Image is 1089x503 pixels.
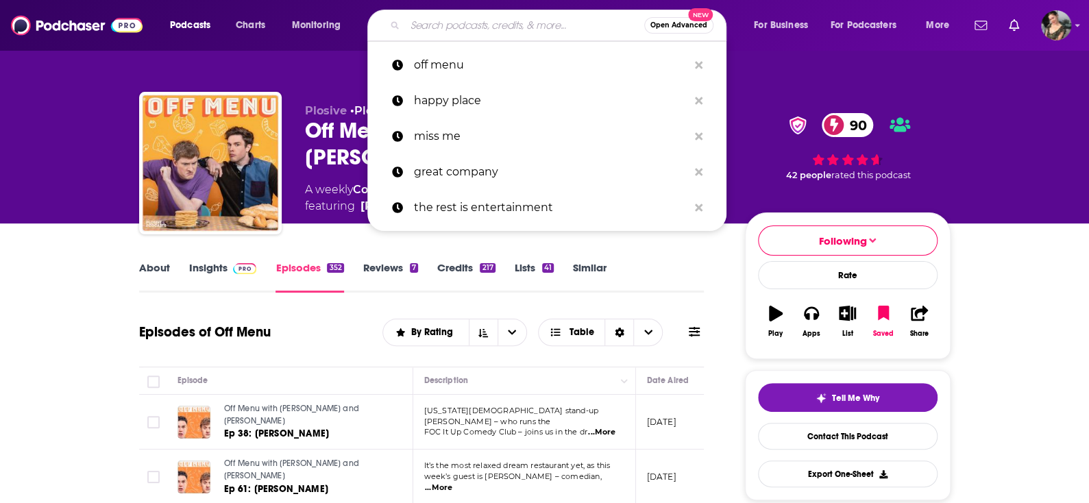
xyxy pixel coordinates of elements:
span: Podcasts [170,16,210,35]
span: featuring [305,198,700,214]
button: open menu [282,14,358,36]
div: Date Aired [647,372,689,389]
span: Ep 61: [PERSON_NAME] [224,483,328,495]
a: Off Menu with Ed Gamble and James Acaster [142,95,279,232]
span: For Podcasters [831,16,896,35]
button: Choose View [538,319,663,346]
a: Credits217 [437,261,495,293]
button: Apps [794,297,829,346]
span: Toggle select row [147,416,160,428]
button: open menu [916,14,966,36]
a: happy place [367,83,726,119]
span: New [688,8,713,21]
a: Ep 38: [PERSON_NAME] [224,427,389,441]
div: Rate [758,261,938,289]
button: open menu [744,14,825,36]
a: Comedy [353,183,400,196]
div: A weekly podcast [305,182,700,214]
a: Similar [573,261,607,293]
div: Play [768,330,783,338]
div: 7 [410,263,418,273]
button: Column Actions [616,373,633,389]
span: It’s the most relaxed dream restaurant yet, as this [424,461,611,470]
span: Monitoring [292,16,341,35]
a: miss me [367,119,726,154]
span: • [350,104,395,117]
span: week’s guest is [PERSON_NAME] – comedian, [424,471,602,481]
span: Charts [236,16,265,35]
span: Off Menu with [PERSON_NAME] and [PERSON_NAME] [224,458,359,480]
div: List [842,330,853,338]
span: Open Advanced [650,22,707,29]
p: off menu [414,47,688,83]
img: tell me why sparkle [816,393,827,404]
button: Open AdvancedNew [644,17,713,34]
span: Following [819,234,867,247]
div: Episode [178,372,208,389]
span: Plosive [305,104,347,117]
div: 217 [480,263,495,273]
span: Logged in as Flossie22 [1041,10,1071,40]
img: User Profile [1041,10,1071,40]
img: verified Badge [785,116,811,134]
div: Saved [873,330,894,338]
div: Apps [803,330,820,338]
span: 42 people [786,170,831,180]
a: the rest is entertainment [367,190,726,225]
a: Show notifications dropdown [1003,14,1025,37]
button: open menu [160,14,228,36]
span: Tell Me Why [832,393,879,404]
div: Share [910,330,929,338]
span: rated this podcast [831,170,911,180]
a: Ep 61: [PERSON_NAME] [224,482,389,496]
a: Reviews7 [363,261,418,293]
button: List [829,297,865,346]
a: Off Menu with [PERSON_NAME] and [PERSON_NAME] [224,458,389,482]
p: [DATE] [647,471,676,482]
a: 90 [822,113,873,137]
button: Saved [866,297,901,346]
a: Contact This Podcast [758,423,938,450]
button: open menu [822,14,916,36]
div: Search podcasts, credits, & more... [380,10,739,41]
span: ...More [588,427,615,438]
h1: Episodes of Off Menu [139,323,271,341]
a: Plosive [354,104,395,117]
h2: Choose List sort [382,319,527,346]
a: Show notifications dropdown [969,14,992,37]
span: By Rating [411,328,458,337]
button: open menu [498,319,526,345]
a: Charts [227,14,273,36]
input: Search podcasts, credits, & more... [405,14,644,36]
span: 90 [835,113,873,137]
a: James Acaster [360,198,458,214]
a: About [139,261,170,293]
img: Podchaser Pro [233,263,257,274]
span: Ep 38: [PERSON_NAME] [224,428,329,439]
span: Off Menu with [PERSON_NAME] and [PERSON_NAME] [224,404,359,426]
button: Export One-Sheet [758,461,938,487]
a: Off Menu with [PERSON_NAME] and [PERSON_NAME] [224,403,389,427]
span: Table [569,328,594,337]
span: For Business [754,16,808,35]
img: Podchaser - Follow, Share and Rate Podcasts [11,12,143,38]
span: Toggle select row [147,471,160,483]
button: tell me why sparkleTell Me Why [758,383,938,412]
button: Sort Direction [469,319,498,345]
p: [DATE] [647,416,676,428]
span: [US_STATE][DEMOGRAPHIC_DATA] stand-up [PERSON_NAME] – who runs the [424,406,598,426]
div: 352 [327,263,343,273]
button: Following [758,225,938,256]
span: FOC It Up Comedy Club – joins us in the dr [424,427,587,437]
a: Lists41 [515,261,554,293]
div: Description [424,372,468,389]
p: happy place [414,83,688,119]
a: off menu [367,47,726,83]
div: 41 [542,263,554,273]
a: great company [367,154,726,190]
div: verified Badge90 42 peoplerated this podcast [745,104,951,190]
button: Share [901,297,937,346]
a: InsightsPodchaser Pro [189,261,257,293]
